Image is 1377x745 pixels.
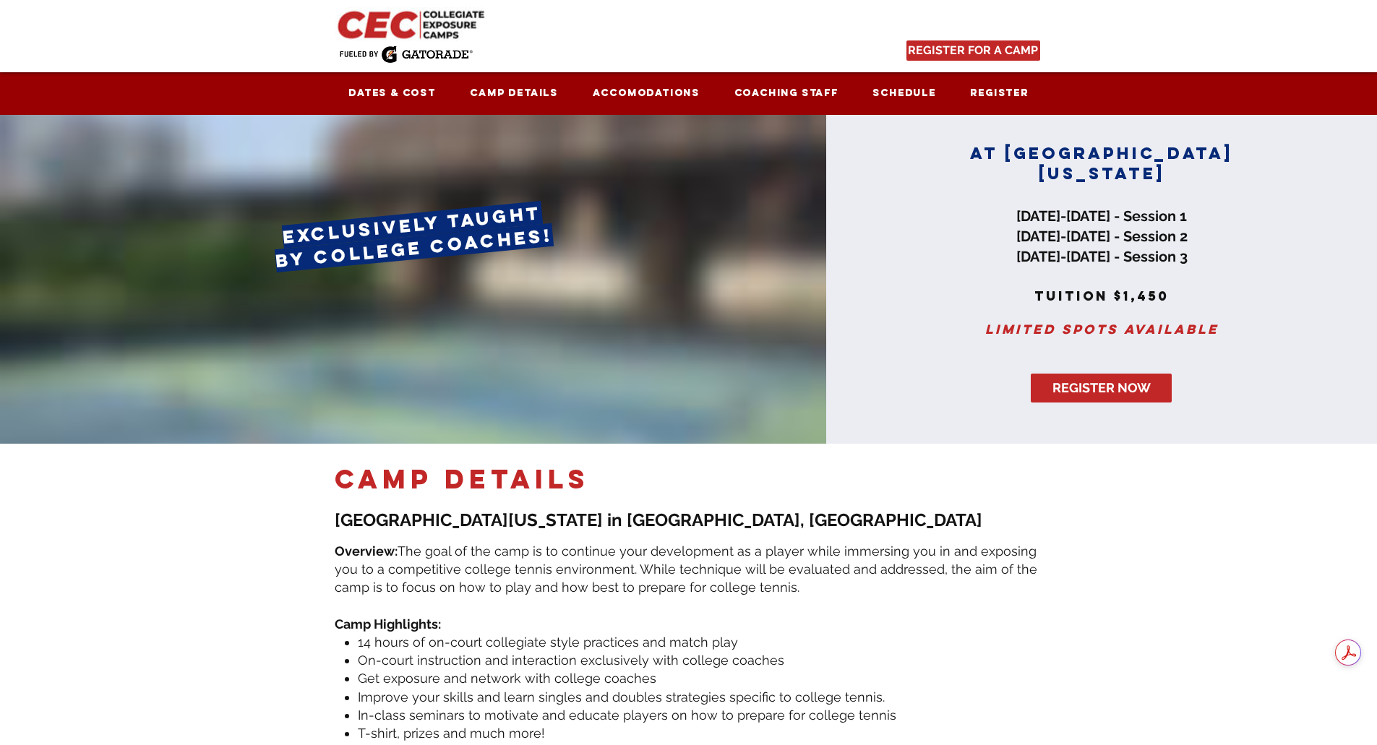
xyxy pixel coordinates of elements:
span: Limited spots available [985,321,1219,337]
nav: Site [335,79,1043,108]
a: Register [956,79,1043,108]
span: Register [970,87,1028,99]
span: Accomodations [593,87,700,99]
span: T-shirt, prizes and much more! [358,725,545,741]
span: REGISTER FOR A CAMP [908,43,1038,59]
a: Dates & Cost [335,79,450,108]
span: Dates & Cost [348,87,436,99]
a: Schedule [859,79,951,108]
span: Get exposure and network with college coaches [358,671,656,686]
span: tuition $1,450 [1034,288,1169,304]
span: Improve your skills and learn singles and doubles strategies specific to college tennis. [358,689,885,705]
span: Overview:​ [335,543,398,559]
span: Coaching Staff [734,87,838,99]
span: REGISTER NOW [1052,379,1151,397]
a: Camp Details [456,79,572,108]
span: On-court instruction and interaction exclusively with college coaches [358,653,784,668]
a: Coaching Staff [720,79,853,108]
a: REGISTER FOR A CAMP [906,40,1040,61]
span: exclusively taught by college coaches! [274,201,553,272]
span: The goal of the camp is to continue your development as a player while immersing you in and expos... [335,543,1037,595]
a: Accomodations [578,79,714,108]
span: Camp Highlights: [335,616,441,632]
span: [GEOGRAPHIC_DATA][US_STATE] in [GEOGRAPHIC_DATA], [GEOGRAPHIC_DATA] [335,509,982,530]
span: [DATE]-[DATE] - Session 1 [DATE]-[DATE] - Session 2 [DATE]-[DATE] - Session 3 [1016,207,1188,265]
span: camp DETAILS [335,462,589,496]
img: Fueled by Gatorade.png [339,46,473,63]
span: AT [GEOGRAPHIC_DATA][US_STATE] [970,143,1233,184]
img: CEC Logo Primary_edited.jpg [335,7,491,40]
span: Schedule [872,87,935,99]
span: Camp Details [470,87,558,99]
a: REGISTER NOW [1031,374,1172,402]
span: 14 hours of on-court collegiate style practices and match play [358,634,738,650]
span: In-class seminars to motivate and educate players on how to prepare for college tennis [358,707,896,723]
